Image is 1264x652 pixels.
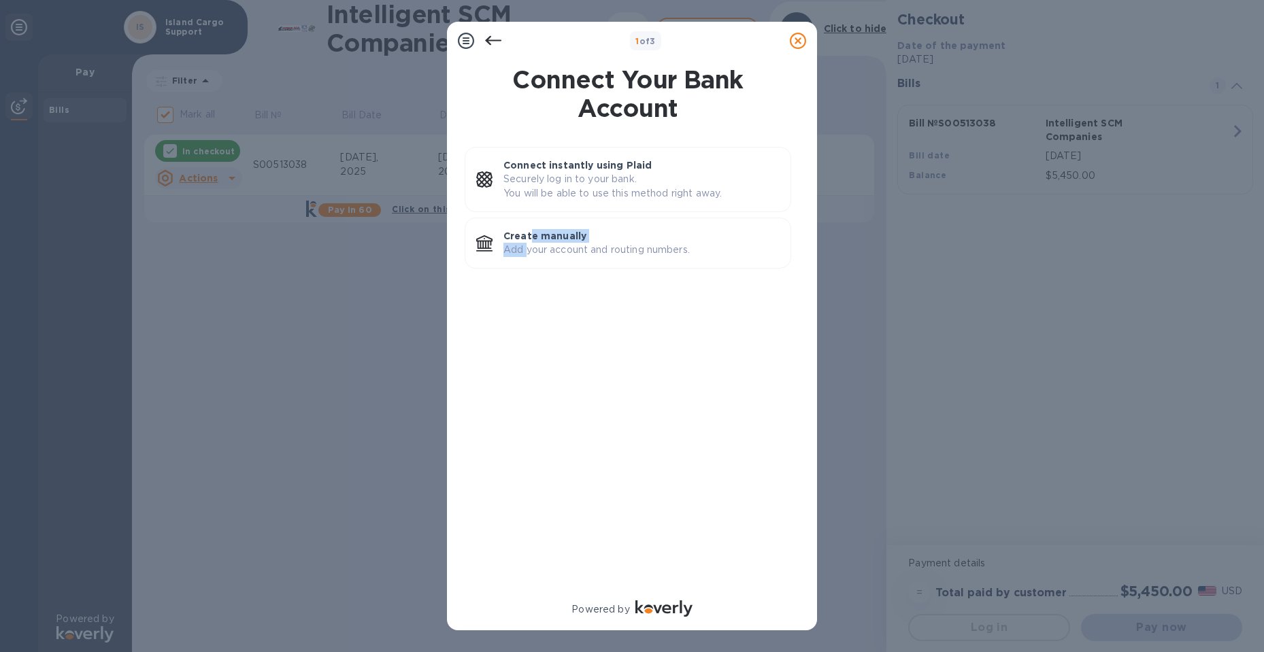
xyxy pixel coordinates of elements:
[459,65,797,122] h1: Connect Your Bank Account
[635,36,656,46] b: of 3
[571,602,629,617] p: Powered by
[635,36,639,46] span: 1
[503,158,780,172] p: Connect instantly using Plaid
[503,172,780,201] p: Securely log in to your bank. You will be able to use this method right away.
[635,600,693,617] img: Logo
[503,243,780,257] p: Add your account and routing numbers.
[503,229,780,243] p: Create manually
